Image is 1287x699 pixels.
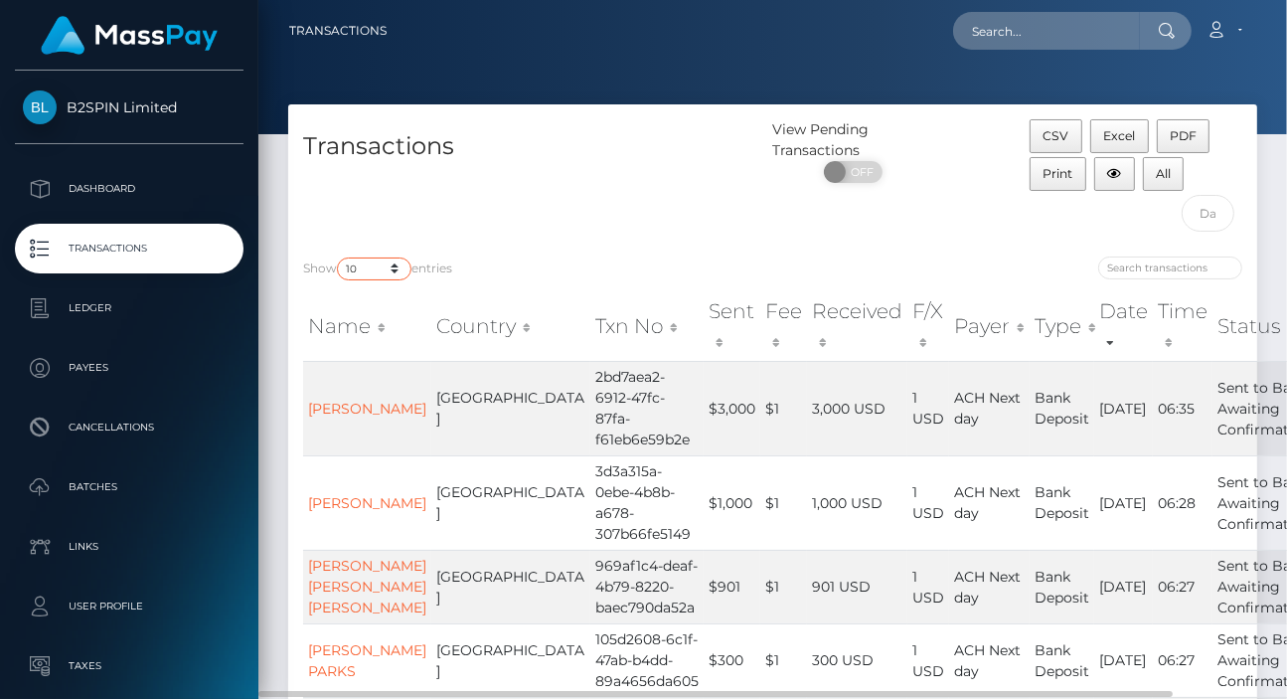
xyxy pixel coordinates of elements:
td: 06:27 [1153,550,1212,623]
td: $1,000 [704,455,760,550]
td: 06:35 [1153,361,1212,455]
td: [GEOGRAPHIC_DATA] [431,455,590,550]
a: Transactions [15,224,243,273]
td: [GEOGRAPHIC_DATA] [431,623,590,697]
td: 1,000 USD [807,455,907,550]
p: Ledger [23,293,236,323]
th: Txn No: activate to sort column ascending [590,291,704,362]
p: Transactions [23,234,236,263]
th: Name: activate to sort column ascending [303,291,431,362]
select: Showentries [337,258,411,280]
th: Country: activate to sort column ascending [431,291,590,362]
th: Date: activate to sort column ascending [1094,291,1153,362]
td: [GEOGRAPHIC_DATA] [431,361,590,455]
a: Taxes [15,641,243,691]
a: Cancellations [15,403,243,452]
th: Type: activate to sort column ascending [1030,291,1094,362]
td: 3d3a315a-0ebe-4b8b-a678-307b66fe5149 [590,455,704,550]
a: Transactions [289,10,387,52]
td: $1 [760,361,807,455]
td: 300 USD [807,623,907,697]
span: Print [1044,166,1073,181]
td: $3,000 [704,361,760,455]
span: CSV [1044,128,1069,143]
p: Dashboard [23,174,236,204]
button: CSV [1030,119,1082,153]
a: Links [15,522,243,572]
input: Date filter [1182,195,1234,232]
button: All [1143,157,1185,191]
a: Dashboard [15,164,243,214]
span: Excel [1103,128,1135,143]
a: [PERSON_NAME] [308,494,426,512]
th: Time: activate to sort column ascending [1153,291,1212,362]
a: Batches [15,462,243,512]
input: Search transactions [1098,257,1242,279]
th: Sent: activate to sort column ascending [704,291,760,362]
button: Excel [1090,119,1149,153]
td: 901 USD [807,550,907,623]
td: [DATE] [1094,623,1153,697]
span: PDF [1170,128,1197,143]
span: B2SPIN Limited [15,98,243,116]
span: ACH Next day [954,568,1021,607]
p: Cancellations [23,413,236,442]
td: 105d2608-6c1f-47ab-b4dd-89a4656da605 [590,623,704,697]
td: 969af1c4-deaf-4b79-8220-baec790da52a [590,550,704,623]
button: Print [1030,157,1086,191]
button: PDF [1157,119,1210,153]
td: 1 USD [907,455,949,550]
td: 06:27 [1153,623,1212,697]
a: [PERSON_NAME] [PERSON_NAME] [PERSON_NAME] [308,557,426,616]
button: Column visibility [1094,157,1135,191]
span: All [1156,166,1171,181]
td: $1 [760,550,807,623]
a: Ledger [15,283,243,333]
td: 06:28 [1153,455,1212,550]
label: Show entries [303,258,452,280]
p: Links [23,532,236,562]
img: MassPay Logo [41,16,218,55]
th: Fee: activate to sort column ascending [760,291,807,362]
span: ACH Next day [954,483,1021,522]
td: 3,000 USD [807,361,907,455]
td: $300 [704,623,760,697]
td: [DATE] [1094,550,1153,623]
td: 2bd7aea2-6912-47fc-87fa-f61eb6e59b2e [590,361,704,455]
td: [DATE] [1094,455,1153,550]
h4: Transactions [303,129,758,164]
input: Search... [953,12,1140,50]
td: $901 [704,550,760,623]
a: [PERSON_NAME] PARKS [308,641,426,680]
td: 1 USD [907,550,949,623]
td: [DATE] [1094,361,1153,455]
td: Bank Deposit [1030,550,1094,623]
p: Batches [23,472,236,502]
a: User Profile [15,582,243,631]
th: Payer: activate to sort column ascending [949,291,1030,362]
th: F/X: activate to sort column ascending [907,291,949,362]
span: ACH Next day [954,641,1021,680]
td: Bank Deposit [1030,361,1094,455]
td: $1 [760,623,807,697]
p: Payees [23,353,236,383]
img: B2SPIN Limited [23,90,57,124]
td: $1 [760,455,807,550]
a: [PERSON_NAME] [308,400,426,418]
a: Payees [15,343,243,393]
td: Bank Deposit [1030,455,1094,550]
p: Taxes [23,651,236,681]
td: Bank Deposit [1030,623,1094,697]
th: Received: activate to sort column ascending [807,291,907,362]
span: OFF [835,161,885,183]
td: [GEOGRAPHIC_DATA] [431,550,590,623]
p: User Profile [23,592,236,621]
div: View Pending Transactions [773,119,934,161]
td: 1 USD [907,361,949,455]
span: ACH Next day [954,389,1021,428]
td: 1 USD [907,623,949,697]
